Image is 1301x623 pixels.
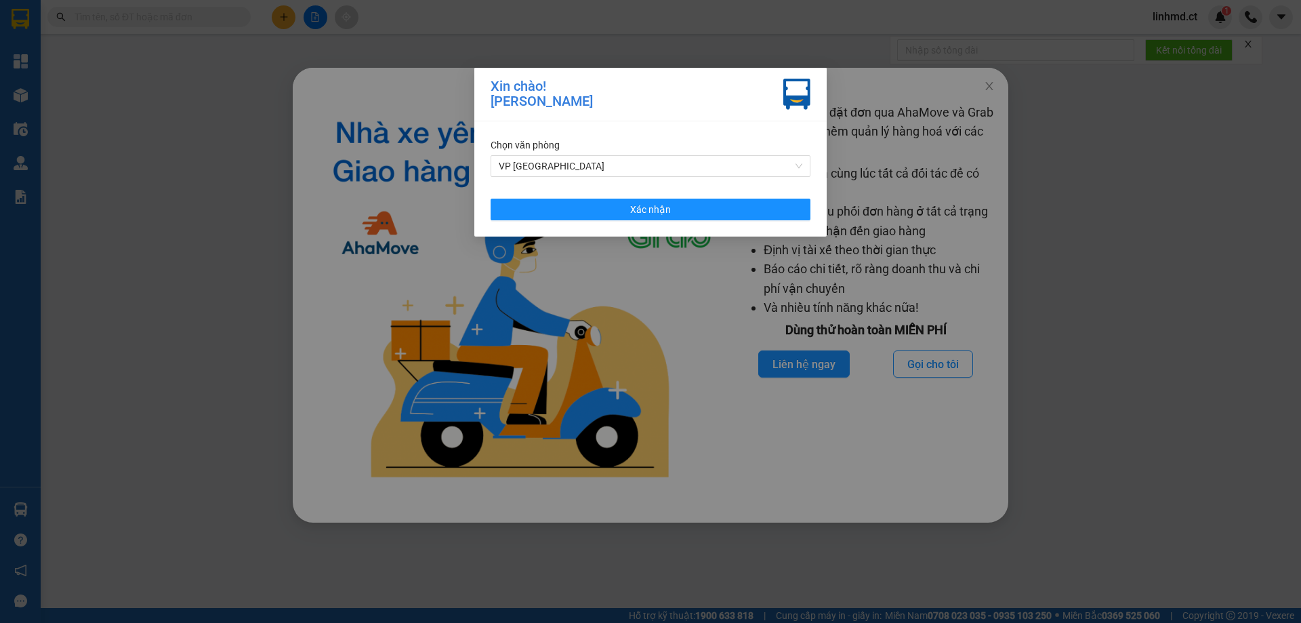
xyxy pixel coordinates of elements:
[491,199,810,220] button: Xác nhận
[491,79,593,110] div: Xin chào! [PERSON_NAME]
[630,202,671,217] span: Xác nhận
[499,156,802,176] span: VP Mỹ Đình
[783,79,810,110] img: vxr-icon
[491,138,810,153] div: Chọn văn phòng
